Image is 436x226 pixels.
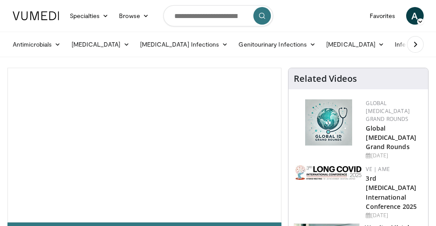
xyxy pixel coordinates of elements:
a: A [406,7,424,25]
div: [DATE] [366,211,421,219]
input: Search topics, interventions [163,5,273,26]
h4: Related Videos [294,73,357,84]
a: Favorites [364,7,401,25]
div: [DATE] [366,152,421,160]
img: a2792a71-925c-4fc2-b8ef-8d1b21aec2f7.png.150x105_q85_autocrop_double_scale_upscale_version-0.2.jpg [295,165,361,180]
a: Antimicrobials [7,36,66,53]
a: Genitourinary Infections [233,36,321,53]
video-js: Video Player [8,68,281,222]
a: Specialties [65,7,114,25]
a: Global [MEDICAL_DATA] Grand Rounds [366,124,416,151]
a: [MEDICAL_DATA] [321,36,389,53]
img: e456a1d5-25c5-46f9-913a-7a343587d2a7.png.150x105_q85_autocrop_double_scale_upscale_version-0.2.png [305,99,352,146]
img: VuMedi Logo [13,11,59,20]
a: Browse [114,7,154,25]
a: [MEDICAL_DATA] Infections [135,36,234,53]
a: VE | AME [366,165,389,173]
a: Global [MEDICAL_DATA] Grand Rounds [366,99,409,123]
a: [MEDICAL_DATA] [66,36,135,53]
a: 3rd [MEDICAL_DATA] International Conference 2025 [366,174,417,210]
